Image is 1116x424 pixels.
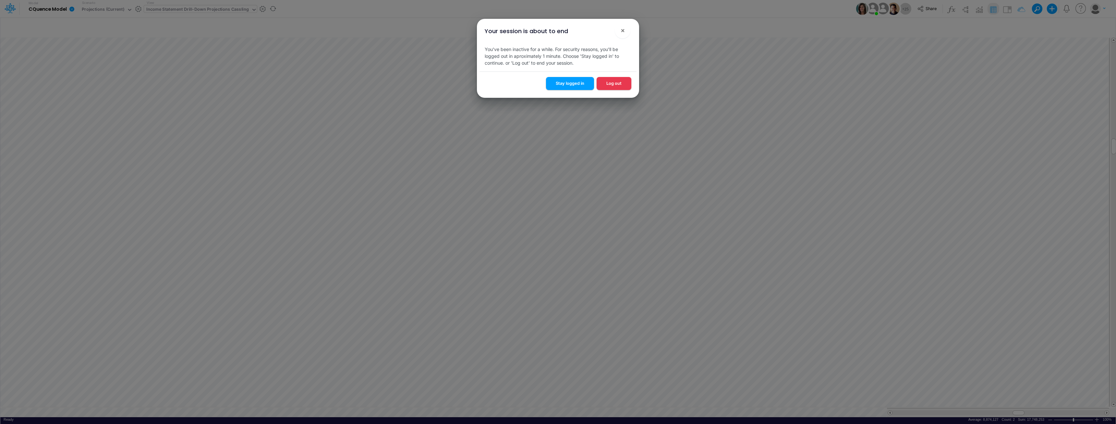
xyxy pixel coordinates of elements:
button: Stay logged in [546,77,594,90]
div: You've been inactive for a while. For security reasons, you'll be logged out in aproximately 1 mi... [479,41,637,71]
button: Close [615,23,630,38]
span: × [621,26,625,34]
button: Log out [597,77,631,90]
div: Your session is about to end [485,27,568,35]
